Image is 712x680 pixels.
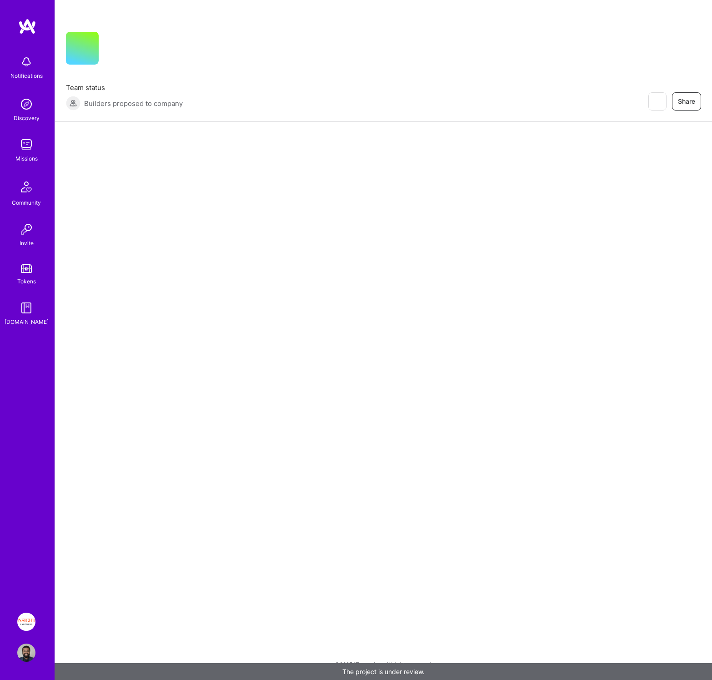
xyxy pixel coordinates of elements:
[14,113,40,123] div: Discovery
[110,46,117,54] i: icon CompanyGray
[66,96,80,111] img: Builders proposed to company
[17,53,35,71] img: bell
[20,238,34,248] div: Invite
[66,83,183,92] span: Team status
[21,264,32,273] img: tokens
[17,95,35,113] img: discovery
[10,71,43,81] div: Notifications
[17,136,35,154] img: teamwork
[17,613,35,631] img: Insight Partners: Data & AI - Sourcing
[18,18,36,35] img: logo
[15,154,38,163] div: Missions
[15,176,37,198] img: Community
[15,613,38,631] a: Insight Partners: Data & AI - Sourcing
[55,663,712,680] div: The project is under review.
[5,317,49,327] div: [DOMAIN_NAME]
[15,644,38,662] a: User Avatar
[17,299,35,317] img: guide book
[17,277,36,286] div: Tokens
[672,92,701,111] button: Share
[678,97,695,106] span: Share
[12,198,41,207] div: Community
[653,98,661,105] i: icon EyeClosed
[17,644,35,662] img: User Avatar
[17,220,35,238] img: Invite
[84,99,183,108] span: Builders proposed to company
